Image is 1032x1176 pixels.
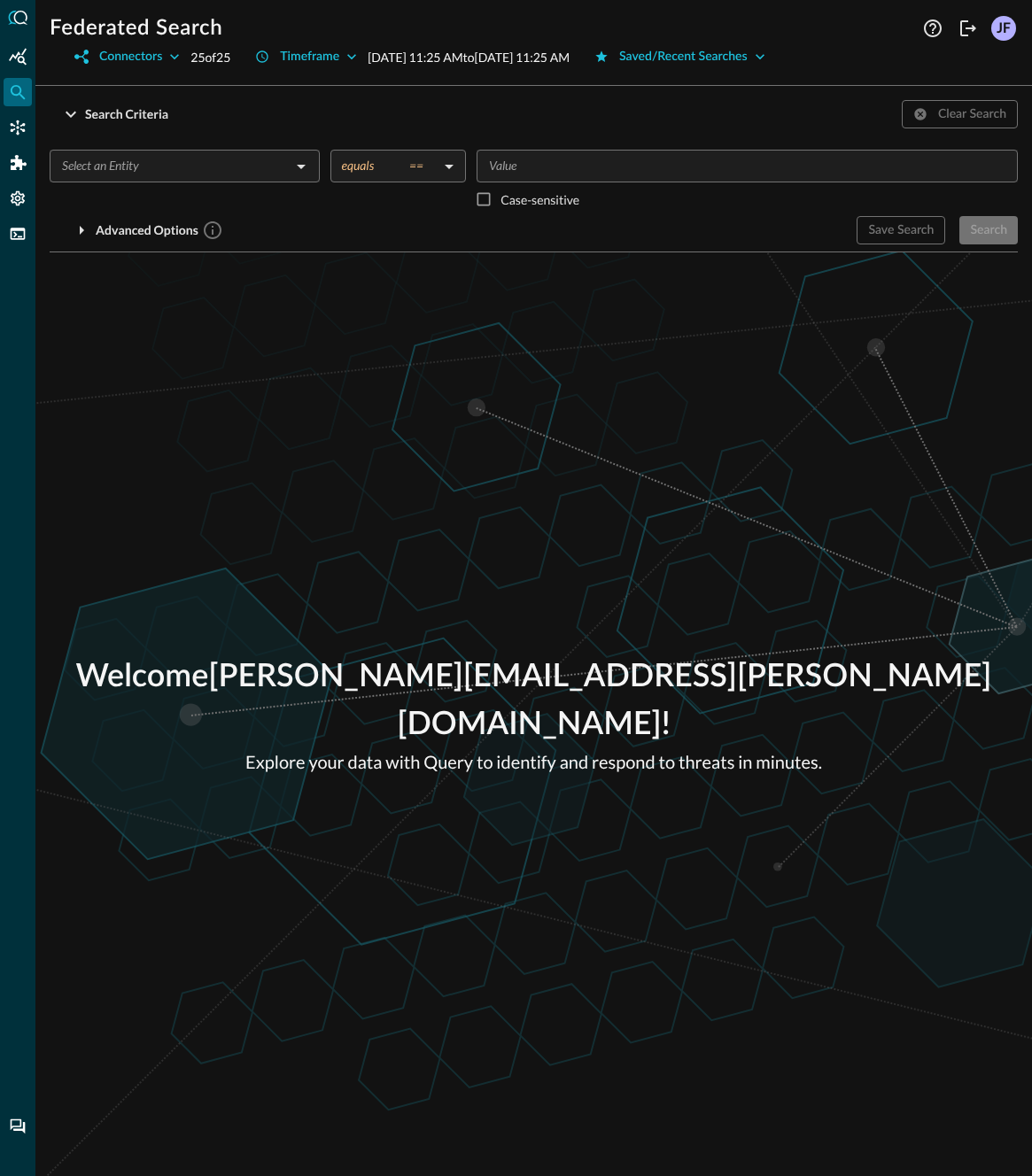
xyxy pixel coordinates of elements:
[919,14,947,43] button: Help
[35,654,1032,749] p: Welcome [PERSON_NAME][EMAIL_ADDRESS][PERSON_NAME][DOMAIN_NAME] !
[50,216,234,244] button: Advanced Options
[341,158,374,174] span: equals
[4,1112,32,1141] div: Chat
[50,14,222,43] h1: Federated Search
[619,46,748,68] div: Saved/Recent Searches
[4,43,32,71] div: Summary Insights
[55,155,285,177] input: Select an Entity
[584,43,776,71] button: Saved/Recent Searches
[4,113,32,142] div: Connectors
[35,749,1032,776] p: Explore your data with Query to identify and respond to threats in minutes.
[482,155,1010,177] input: Value
[280,46,339,68] div: Timeframe
[50,100,179,128] button: Search Criteria
[4,78,32,106] div: Federated Search
[85,104,168,126] div: Search Criteria
[991,16,1016,41] div: JF
[99,46,162,68] div: Connectors
[368,48,570,66] p: [DATE] 11:25 AM to [DATE] 11:25 AM
[954,14,982,43] button: Logout
[4,184,32,213] div: Settings
[64,43,190,71] button: Connectors
[244,43,368,71] button: Timeframe
[289,154,314,179] button: Open
[500,190,579,209] p: Case-sensitive
[190,48,230,66] p: 25 of 25
[341,158,438,174] div: equals
[409,158,423,174] span: ==
[96,220,223,242] div: Advanced Options
[4,220,32,248] div: FSQL
[4,149,33,177] div: Addons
